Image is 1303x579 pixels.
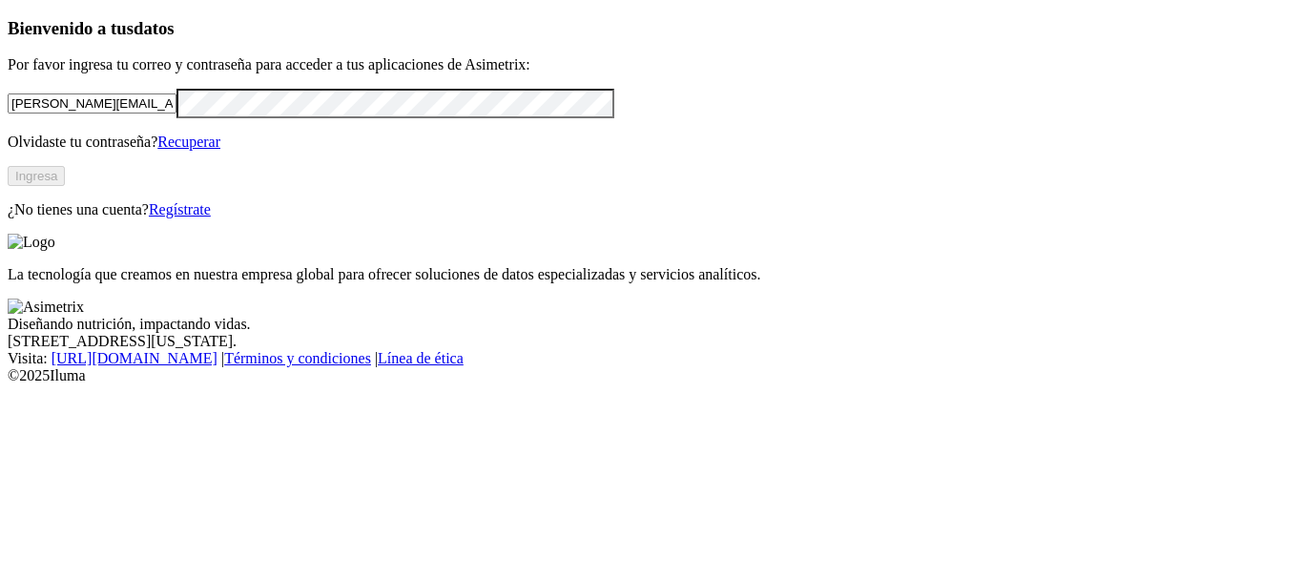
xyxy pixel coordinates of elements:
[52,350,217,366] a: [URL][DOMAIN_NAME]
[8,316,1295,333] div: Diseñando nutrición, impactando vidas.
[8,56,1295,73] p: Por favor ingresa tu correo y contraseña para acceder a tus aplicaciones de Asimetrix:
[8,134,1295,151] p: Olvidaste tu contraseña?
[8,166,65,186] button: Ingresa
[224,350,371,366] a: Términos y condiciones
[8,93,176,114] input: Tu correo
[378,350,464,366] a: Línea de ética
[8,18,1295,39] h3: Bienvenido a tus
[8,350,1295,367] div: Visita : | |
[8,266,1295,283] p: La tecnología que creamos en nuestra empresa global para ofrecer soluciones de datos especializad...
[157,134,220,150] a: Recuperar
[8,333,1295,350] div: [STREET_ADDRESS][US_STATE].
[8,299,84,316] img: Asimetrix
[8,367,1295,384] div: © 2025 Iluma
[8,201,1295,218] p: ¿No tienes una cuenta?
[8,234,55,251] img: Logo
[149,201,211,217] a: Regístrate
[134,18,175,38] span: datos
